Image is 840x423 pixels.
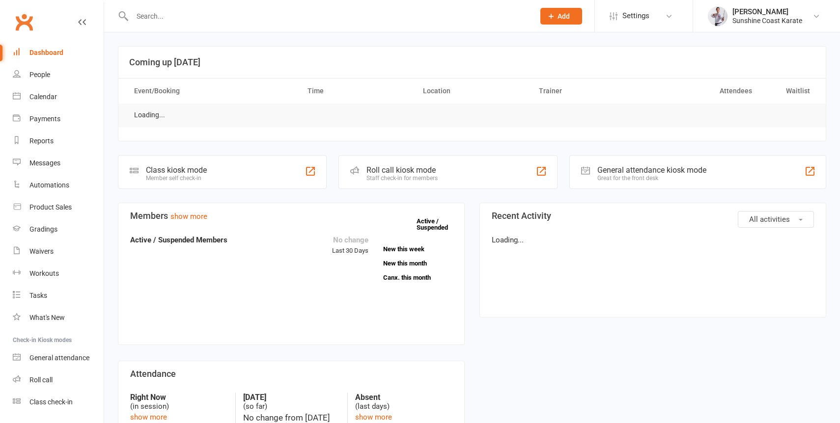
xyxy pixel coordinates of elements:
p: Loading... [492,234,814,246]
th: Time [299,79,414,104]
div: Calendar [29,93,57,101]
div: (so far) [243,393,340,411]
strong: Absent [355,393,452,402]
a: Calendar [13,86,104,108]
div: Last 30 Days [332,234,368,256]
a: Payments [13,108,104,130]
th: Event/Booking [125,79,299,104]
div: (in session) [130,393,228,411]
div: Sunshine Coast Karate [732,16,802,25]
div: Roll call [29,376,53,384]
button: All activities [738,211,814,228]
a: Clubworx [12,10,36,34]
div: Reports [29,137,54,145]
a: Automations [13,174,104,196]
div: Messages [29,159,60,167]
div: Roll call kiosk mode [366,165,438,175]
h3: Members [130,211,452,221]
button: Add [540,8,582,25]
div: (last days) [355,393,452,411]
div: General attendance kiosk mode [597,165,706,175]
div: Member self check-in [146,175,207,182]
th: Location [414,79,530,104]
strong: [DATE] [243,393,340,402]
h3: Coming up [DATE] [129,57,815,67]
h3: Recent Activity [492,211,814,221]
a: Product Sales [13,196,104,218]
div: General attendance [29,354,89,362]
a: New this week [383,246,453,252]
a: Canx. this month [383,274,453,281]
a: Workouts [13,263,104,285]
strong: Active / Suspended Members [130,236,227,244]
img: thumb_image1623729628.png [708,6,728,26]
a: show more [130,413,167,422]
a: People [13,64,104,86]
a: show more [355,413,392,422]
td: Loading... [125,104,174,127]
div: [PERSON_NAME] [732,7,802,16]
th: Trainer [530,79,645,104]
a: Gradings [13,218,104,240]
div: Automations [29,181,69,189]
div: Class kiosk mode [146,165,207,175]
div: Product Sales [29,203,72,211]
th: Waitlist [761,79,819,104]
div: What's New [29,314,65,321]
a: New this month [383,260,453,266]
div: People [29,71,50,79]
a: Tasks [13,285,104,307]
div: Waivers [29,247,54,255]
a: General attendance kiosk mode [13,347,104,369]
div: Workouts [29,269,59,277]
div: Class check-in [29,398,73,406]
h3: Attendance [130,369,452,379]
a: Waivers [13,240,104,263]
div: Tasks [29,291,47,299]
a: What's New [13,307,104,329]
span: Settings [622,5,649,27]
div: Gradings [29,225,57,233]
strong: Right Now [130,393,228,402]
div: Payments [29,115,60,123]
span: All activities [749,215,790,224]
span: Add [558,12,570,20]
a: Class kiosk mode [13,391,104,413]
a: Active / Suspended [417,211,460,238]
a: Reports [13,130,104,152]
div: Great for the front desk [597,175,706,182]
div: Dashboard [29,49,63,56]
a: show more [170,212,207,221]
div: Staff check-in for members [366,175,438,182]
th: Attendees [645,79,761,104]
a: Dashboard [13,42,104,64]
a: Messages [13,152,104,174]
input: Search... [129,9,528,23]
a: Roll call [13,369,104,391]
div: No change [332,234,368,246]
